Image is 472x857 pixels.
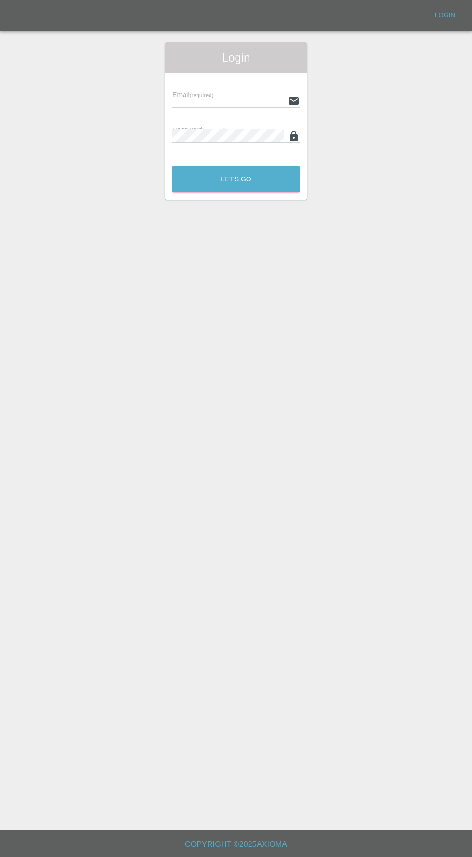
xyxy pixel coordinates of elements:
span: Password [172,126,226,134]
span: Email [172,91,213,99]
a: Login [430,8,460,23]
small: (required) [203,128,227,133]
button: Let's Go [172,166,300,192]
h6: Copyright © 2025 Axioma [8,838,464,851]
small: (required) [190,92,214,98]
span: Login [172,50,300,65]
